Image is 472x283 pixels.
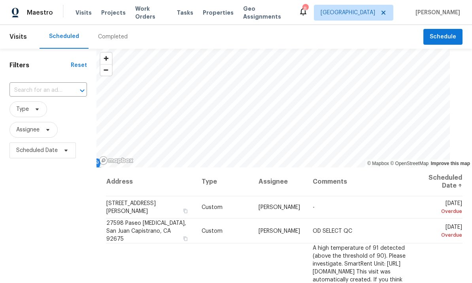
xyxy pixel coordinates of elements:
[96,167,104,179] div: Map marker
[420,201,462,215] span: [DATE]
[306,167,413,196] th: Comments
[106,201,156,214] span: [STREET_ADDRESS][PERSON_NAME]
[259,228,300,234] span: [PERSON_NAME]
[100,53,112,64] button: Zoom in
[259,205,300,210] span: [PERSON_NAME]
[93,167,100,179] div: Map marker
[16,126,40,134] span: Assignee
[91,163,98,175] div: Map marker
[71,61,87,69] div: Reset
[101,9,126,17] span: Projects
[420,231,462,239] div: Overdue
[321,9,375,17] span: [GEOGRAPHIC_DATA]
[16,146,58,154] span: Scheduled Date
[9,28,27,46] span: Visits
[302,5,308,13] div: 8
[177,10,193,15] span: Tasks
[182,235,189,242] button: Copy Address
[202,228,223,234] span: Custom
[106,167,195,196] th: Address
[202,205,223,210] span: Custom
[195,167,252,196] th: Type
[76,9,92,17] span: Visits
[135,5,167,21] span: Work Orders
[412,9,460,17] span: [PERSON_NAME]
[99,156,134,165] a: Mapbox homepage
[93,158,101,171] div: Map marker
[252,167,306,196] th: Assignee
[182,207,189,215] button: Copy Address
[203,9,234,17] span: Properties
[390,161,429,166] a: OpenStreetMap
[243,5,289,21] span: Geo Assignments
[423,29,463,45] button: Schedule
[9,61,71,69] h1: Filters
[106,220,186,241] span: 27598 Paseo [MEDICAL_DATA], San Juan Capistrano, CA 92675
[420,207,462,215] div: Overdue
[430,32,456,42] span: Schedule
[420,224,462,239] span: [DATE]
[77,85,88,96] button: Open
[98,33,128,41] div: Completed
[367,161,389,166] a: Mapbox
[49,32,79,40] div: Scheduled
[9,84,65,97] input: Search for an address...
[27,9,53,17] span: Maestro
[313,205,315,210] span: -
[91,165,99,178] div: Map marker
[413,167,463,196] th: Scheduled Date ↑
[431,161,470,166] a: Improve this map
[100,64,112,76] button: Zoom out
[96,49,450,167] canvas: Map
[16,105,29,113] span: Type
[313,228,352,234] span: OD SELECT QC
